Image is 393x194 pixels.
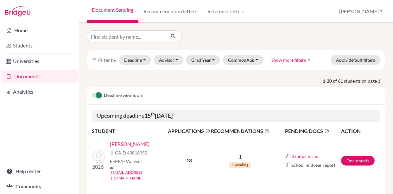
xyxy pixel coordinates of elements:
p: 2026 [92,163,105,171]
span: 1 pending [229,162,251,168]
strong: 1-20 of 61 [323,78,344,84]
span: PENDING DOCS [285,127,341,135]
img: Common App logo [285,153,290,159]
img: Bridge-U [5,6,30,16]
button: CommonApp [223,55,264,65]
span: School midyear report [291,162,335,168]
a: Documents [341,156,375,166]
a: [EMAIL_ADDRESS][DOMAIN_NAME] [111,170,172,181]
a: Universities [1,55,78,67]
a: Community [1,180,78,193]
a: Students [1,39,78,52]
img: Common App logo [110,150,115,155]
a: [PERSON_NAME] [110,140,149,148]
span: APPLICATIONS [168,127,210,135]
input: Find student by name... [87,30,165,42]
button: 3 initial forms [291,153,320,160]
th: STUDENT [92,127,168,135]
span: Show more filters [271,57,306,63]
img: Common App logo [285,162,290,167]
b: 18 [186,157,192,163]
span: - Waived [124,159,141,164]
h5: Upcoming deadline [92,110,380,122]
span: CAID 43816352 [115,149,147,156]
span: students on page 1 [344,78,385,84]
span: RECOMMENDATIONS [211,127,269,135]
p: 1 [211,153,269,160]
button: [PERSON_NAME] [336,5,385,17]
button: Show more filtersarrow_drop_up [266,55,318,65]
a: Analytics [1,85,78,98]
button: Advisor [154,55,184,65]
span: FERPA [110,158,141,165]
span: mail [110,166,114,170]
th: ACTION [341,127,380,135]
a: Home [1,24,78,37]
img: Hamed, Yassin [92,150,105,163]
button: Deadline [119,55,151,65]
b: 15 [DATE] [144,112,173,119]
i: arrow_drop_up [306,57,312,63]
a: Documents [1,70,78,83]
sup: th [151,111,155,116]
i: filter_list [92,57,97,62]
button: Apply default filters [331,55,380,65]
span: Deadline view is on [104,92,142,99]
button: Grad Year [186,55,220,65]
span: Filter by [98,57,116,63]
a: Help center [1,165,78,178]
